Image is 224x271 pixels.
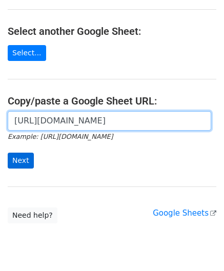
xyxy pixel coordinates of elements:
iframe: Chat Widget [173,222,224,271]
a: Google Sheets [153,209,216,218]
h4: Copy/paste a Google Sheet URL: [8,95,216,107]
h4: Select another Google Sheet: [8,25,216,37]
input: Next [8,153,34,169]
a: Need help? [8,207,57,223]
input: Paste your Google Sheet URL here [8,111,211,131]
a: Select... [8,45,46,61]
small: Example: [URL][DOMAIN_NAME] [8,133,113,140]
